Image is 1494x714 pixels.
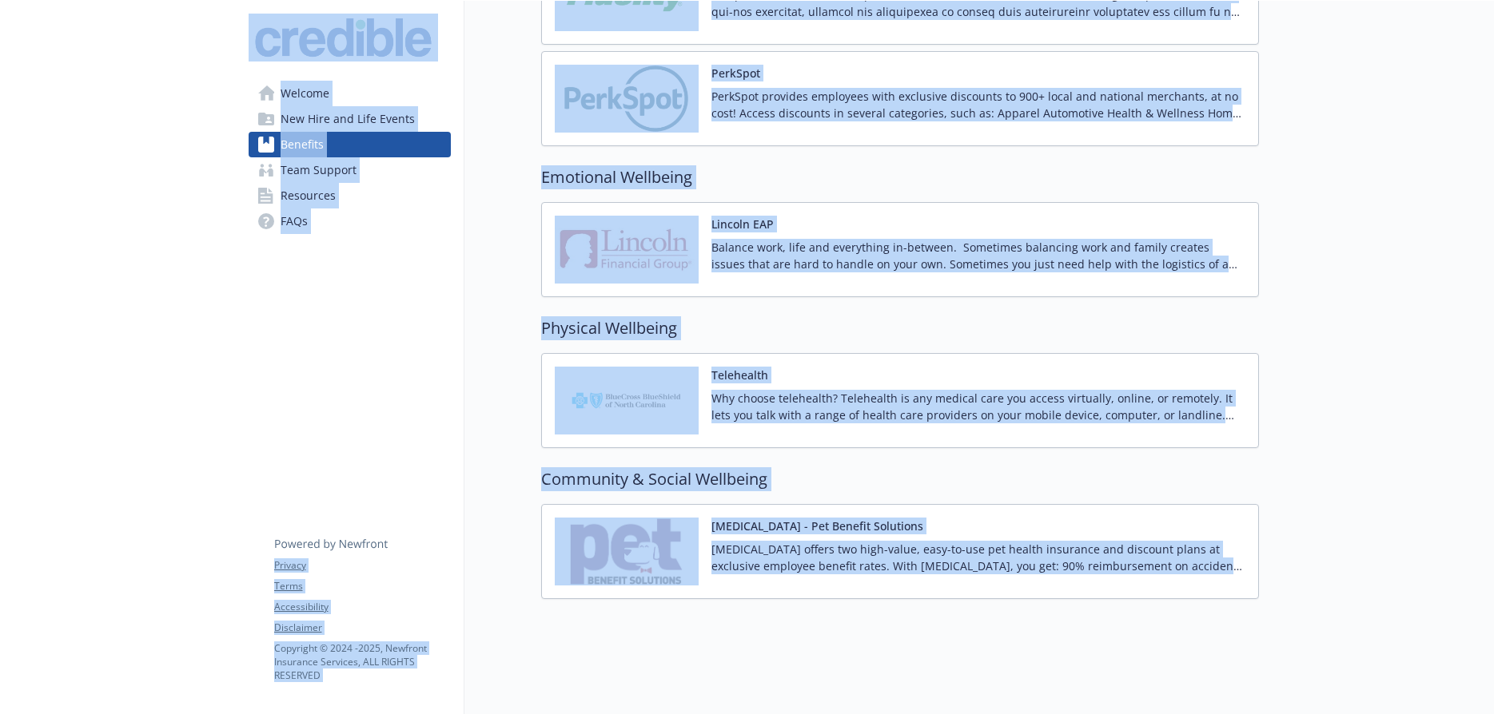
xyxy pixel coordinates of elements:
[555,216,699,284] img: Lincoln Financial Group carrier logo
[711,65,760,81] button: PerkSpot
[274,621,450,635] a: Disclaimer
[274,558,450,573] a: Privacy
[249,157,451,183] a: Team Support
[281,132,324,157] span: Benefits
[281,183,336,208] span: Resources
[249,208,451,234] a: FAQs
[249,183,451,208] a: Resources
[711,518,923,534] button: [MEDICAL_DATA] - Pet Benefit Solutions
[555,65,699,133] img: PerkSpot carrier logo
[274,579,450,593] a: Terms
[249,106,451,132] a: New Hire and Life Events
[541,165,1259,189] h2: Emotional Wellbeing
[281,106,415,132] span: New Hire and Life Events
[249,132,451,157] a: Benefits
[274,600,450,614] a: Accessibility
[711,239,1245,272] p: Balance work, life and everything in-between. Sometimes balancing work and family creates issues ...
[274,641,450,682] p: Copyright © 2024 - 2025 , Newfront Insurance Services, ALL RIGHTS RESERVED
[249,81,451,106] a: Welcome
[555,367,699,434] img: Blue Cross and Blue Shield of North Carolina carrier logo
[711,216,774,232] button: Lincoln EAP
[281,208,308,234] span: FAQs
[541,467,1259,491] h2: Community & Social Wellbeing
[281,157,357,183] span: Team Support
[281,81,329,106] span: Welcome
[711,88,1245,121] p: PerkSpot provides employees with exclusive discounts to 900+ local and national merchants, at no ...
[711,390,1245,423] p: Why choose telehealth? Telehealth is any medical care you access virtually, online, or remotely. ...
[711,541,1245,574] p: [MEDICAL_DATA] offers two high-value, easy-to-use pet health insurance and discount plans at excl...
[555,518,699,585] img: Pet Benefit Solutions carrier logo
[541,316,1259,340] h2: Physical Wellbeing
[711,367,768,383] button: Telehealth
